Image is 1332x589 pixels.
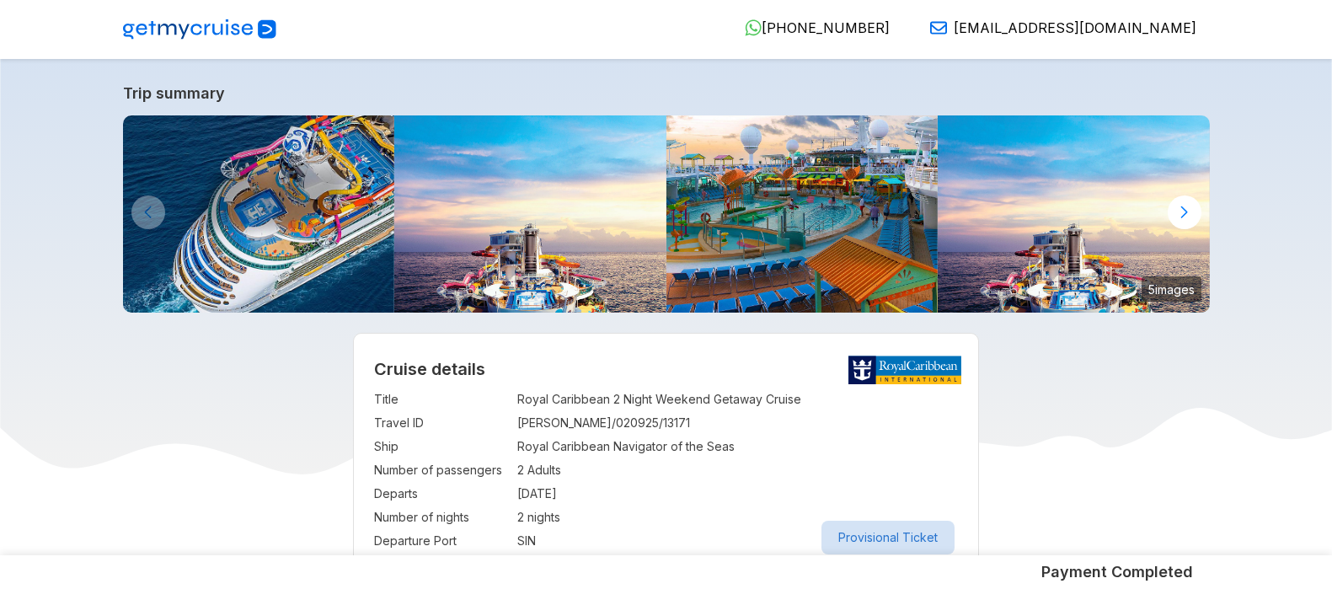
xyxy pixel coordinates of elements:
a: Trip summary [123,84,1210,102]
a: [PHONE_NUMBER] [731,19,890,36]
img: navigator-of-the-seas-sailing-ocean-sunset.jpg [394,115,666,313]
td: : [509,482,517,506]
td: Number of nights [374,506,509,529]
td: Travel ID [374,411,509,435]
td: 2 Adults [517,458,958,482]
img: navigator-of-the-seas-aft-aerial-slides-hero.jpg [123,115,395,313]
td: : [509,529,517,553]
h5: Payment Completed [1041,562,1193,582]
td: : [509,506,517,529]
td: [DATE] [517,482,958,506]
button: Provisional Ticket [821,521,955,554]
td: 2 nights [517,506,958,529]
a: [EMAIL_ADDRESS][DOMAIN_NAME] [917,19,1196,36]
td: : [509,435,517,458]
small: 5 images [1142,276,1201,302]
img: navigator-of-the-seas-sailing-ocean-sunset.jpg [938,115,1210,313]
td: Departs [374,482,509,506]
img: navigator-of-the-seas-pool-sunset.jpg [666,115,939,313]
img: Email [930,19,947,36]
td: [PERSON_NAME]/020925/13171 [517,411,958,435]
td: Number of passengers [374,458,509,482]
span: [PHONE_NUMBER] [762,19,890,36]
td: : [509,388,517,411]
td: : [509,458,517,482]
td: Royal Caribbean Navigator of the Seas [517,435,958,458]
td: Ship [374,435,509,458]
img: WhatsApp [745,19,762,36]
td: SIN [517,529,958,553]
td: Title [374,388,509,411]
td: Departure Port [374,529,509,553]
span: [EMAIL_ADDRESS][DOMAIN_NAME] [954,19,1196,36]
td: Royal Caribbean 2 Night Weekend Getaway Cruise [517,388,958,411]
td: : [509,411,517,435]
h2: Cruise details [374,359,958,379]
